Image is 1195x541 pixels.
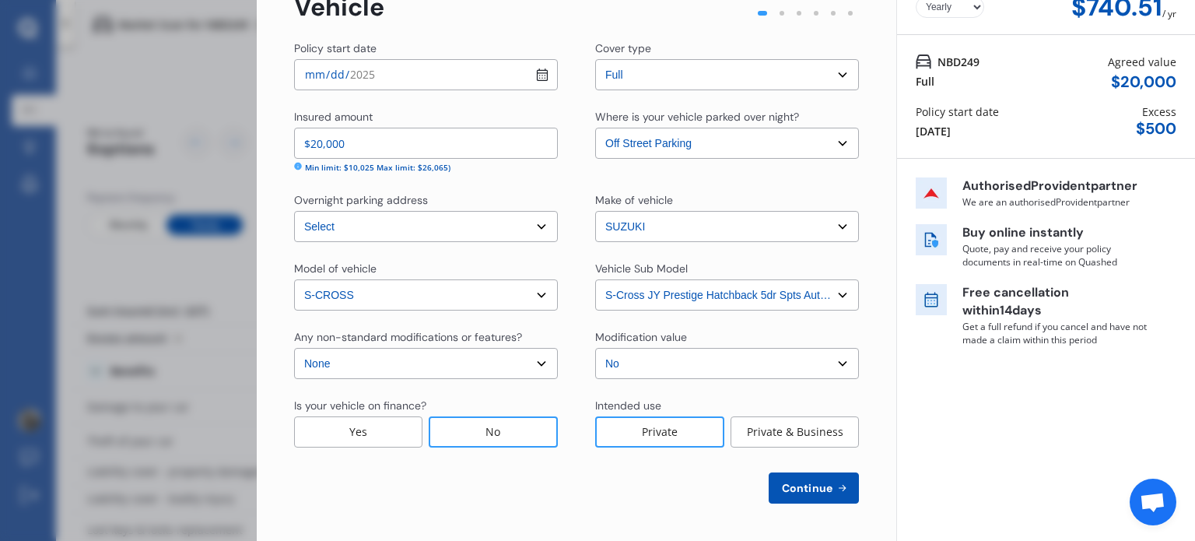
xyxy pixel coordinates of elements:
[916,73,934,90] div: Full
[294,109,373,125] div: Insured amount
[595,398,661,413] div: Intended use
[595,329,687,345] div: Modification value
[1108,54,1176,70] div: Agreed value
[916,224,947,255] img: buy online icon
[294,261,377,276] div: Model of vehicle
[779,482,836,494] span: Continue
[937,54,979,70] span: NBD249
[962,177,1149,195] p: Authorised Provident partner
[731,416,859,448] div: Private & Business
[305,162,450,174] div: Min limit: $10,025 Max limit: $26,065)
[595,40,651,56] div: Cover type
[1136,120,1176,138] div: $ 500
[962,320,1149,346] p: Get a full refund if you cancel and have not made a claim within this period
[1111,73,1176,91] div: $ 20,000
[595,261,688,276] div: Vehicle Sub Model
[962,195,1149,209] p: We are an authorised Provident partner
[595,192,673,208] div: Make of vehicle
[294,416,422,448] div: Yes
[916,123,951,139] div: [DATE]
[1130,479,1176,525] a: Open chat
[294,40,377,56] div: Policy start date
[1142,104,1176,120] div: Excess
[962,284,1149,320] p: Free cancellation within 14 days
[294,192,428,208] div: Overnight parking address
[916,284,947,315] img: free cancel icon
[916,104,999,120] div: Policy start date
[294,329,522,345] div: Any non-standard modifications or features?
[294,59,558,90] input: dd / mm / yyyy
[429,416,558,448] div: No
[294,128,558,159] input: Enter insured amount
[769,472,859,504] button: Continue
[962,224,1149,242] p: Buy online instantly
[294,398,426,413] div: Is your vehicle on finance?
[916,177,947,209] img: insurer icon
[595,109,799,125] div: Where is your vehicle parked over night?
[962,242,1149,269] p: Quote, pay and receive your policy documents in real-time on Quashed
[595,416,724,448] div: Private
